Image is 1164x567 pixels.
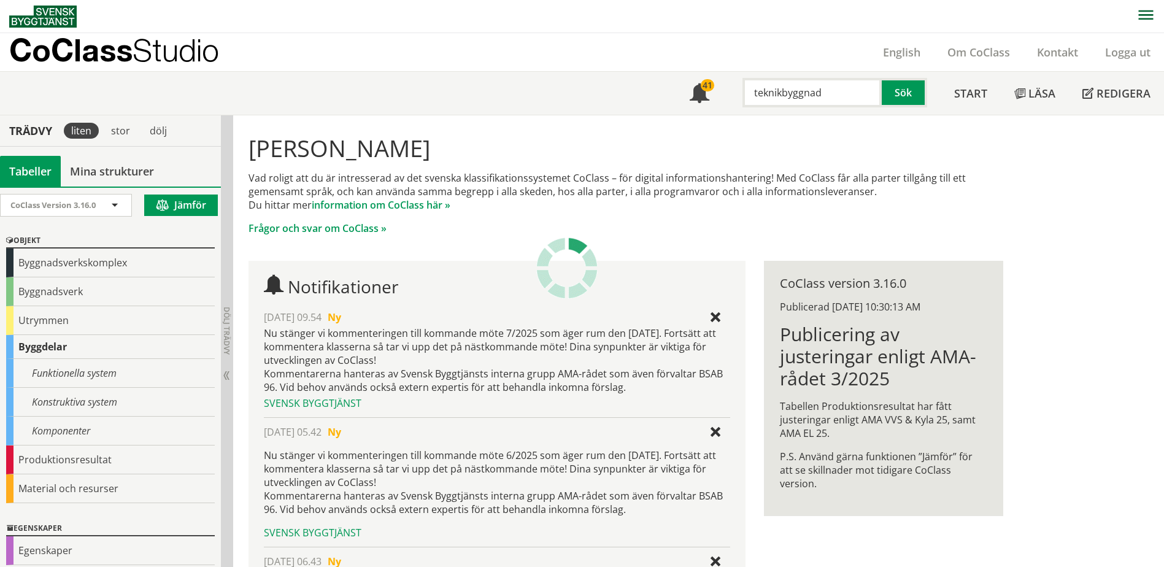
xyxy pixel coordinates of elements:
[934,45,1023,60] a: Om CoClass
[701,79,714,91] div: 41
[780,399,987,440] p: Tabellen Produktionsresultat har fått justeringar enligt AMA VVS & Kyla 25, samt AMA EL 25.
[2,124,59,137] div: Trädvy
[288,275,398,298] span: Notifikationer
[328,425,341,439] span: Ny
[9,33,245,71] a: CoClassStudio
[869,45,934,60] a: English
[6,249,215,277] div: Byggnadsverkskomplex
[1023,45,1092,60] a: Kontakt
[1092,45,1164,60] a: Logga ut
[9,43,219,57] p: CoClass
[1069,72,1164,115] a: Redigera
[742,78,882,107] input: Sök
[264,449,730,516] p: Nu stänger vi kommenteringen till kommande möte 6/2025 som äger rum den [DATE]. Fortsätt att komm...
[780,300,987,314] div: Publicerad [DATE] 10:30:13 AM
[6,277,215,306] div: Byggnadsverk
[104,123,137,139] div: stor
[954,86,987,101] span: Start
[780,323,987,390] h1: Publicering av justeringar enligt AMA-rådet 3/2025
[249,171,1003,212] p: Vad roligt att du är intresserad av det svenska klassifikationssystemet CoClass – för digital inf...
[222,307,232,355] span: Dölj trädvy
[6,522,215,536] div: Egenskaper
[676,72,723,115] a: 41
[6,417,215,445] div: Komponenter
[1028,86,1055,101] span: Läsa
[6,474,215,503] div: Material och resurser
[61,156,163,187] a: Mina strukturer
[264,326,730,394] div: Nu stänger vi kommenteringen till kommande möte 7/2025 som äger rum den [DATE]. Fortsätt att komm...
[780,450,987,490] p: P.S. Använd gärna funktionen ”Jämför” för att se skillnader mot tidigare CoClass version.
[264,526,730,539] div: Svensk Byggtjänst
[6,234,215,249] div: Objekt
[6,359,215,388] div: Funktionella system
[264,425,322,439] span: [DATE] 05.42
[6,306,215,335] div: Utrymmen
[144,195,218,216] button: Jämför
[264,310,322,324] span: [DATE] 09.54
[9,6,77,28] img: Svensk Byggtjänst
[312,198,450,212] a: information om CoClass här »
[10,199,96,210] span: CoClass Version 3.16.0
[6,445,215,474] div: Produktionsresultat
[780,277,987,290] div: CoClass version 3.16.0
[1001,72,1069,115] a: Läsa
[133,32,219,68] span: Studio
[536,237,598,299] img: Laddar
[941,72,1001,115] a: Start
[882,78,927,107] button: Sök
[6,335,215,359] div: Byggdelar
[249,134,1003,161] h1: [PERSON_NAME]
[6,536,215,565] div: Egenskaper
[264,396,730,410] div: Svensk Byggtjänst
[1097,86,1151,101] span: Redigera
[690,85,709,104] span: Notifikationer
[6,388,215,417] div: Konstruktiva system
[142,123,174,139] div: dölj
[328,310,341,324] span: Ny
[64,123,99,139] div: liten
[249,222,387,235] a: Frågor och svar om CoClass »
